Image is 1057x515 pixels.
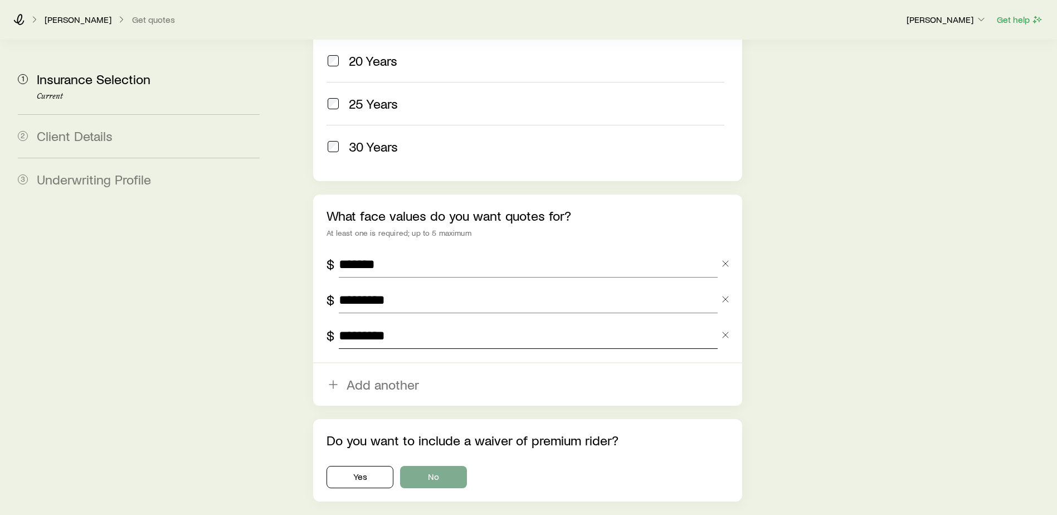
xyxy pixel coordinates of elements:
span: Client Details [37,128,113,144]
input: 20 Years [328,55,339,66]
span: 2 [18,131,28,141]
input: 25 Years [328,98,339,109]
button: Yes [327,466,393,488]
span: 1 [18,74,28,84]
div: At least one is required; up to 5 maximum [327,229,729,237]
span: Underwriting Profile [37,171,151,187]
div: $ [327,328,334,343]
p: [PERSON_NAME] [45,14,111,25]
span: 20 Years [349,53,397,69]
span: Insurance Selection [37,71,150,87]
span: 25 Years [349,96,398,111]
span: 30 Years [349,139,398,154]
span: 3 [18,174,28,184]
p: Current [37,92,260,101]
button: Get help [996,13,1044,26]
button: [PERSON_NAME] [906,13,987,27]
div: $ [327,256,334,272]
p: Do you want to include a waiver of premium rider? [327,433,729,448]
input: 30 Years [328,141,339,152]
button: No [400,466,467,488]
div: $ [327,292,334,308]
button: Add another [313,363,742,406]
label: What face values do you want quotes for? [327,207,571,224]
p: [PERSON_NAME] [907,14,987,25]
button: Get quotes [131,14,176,25]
